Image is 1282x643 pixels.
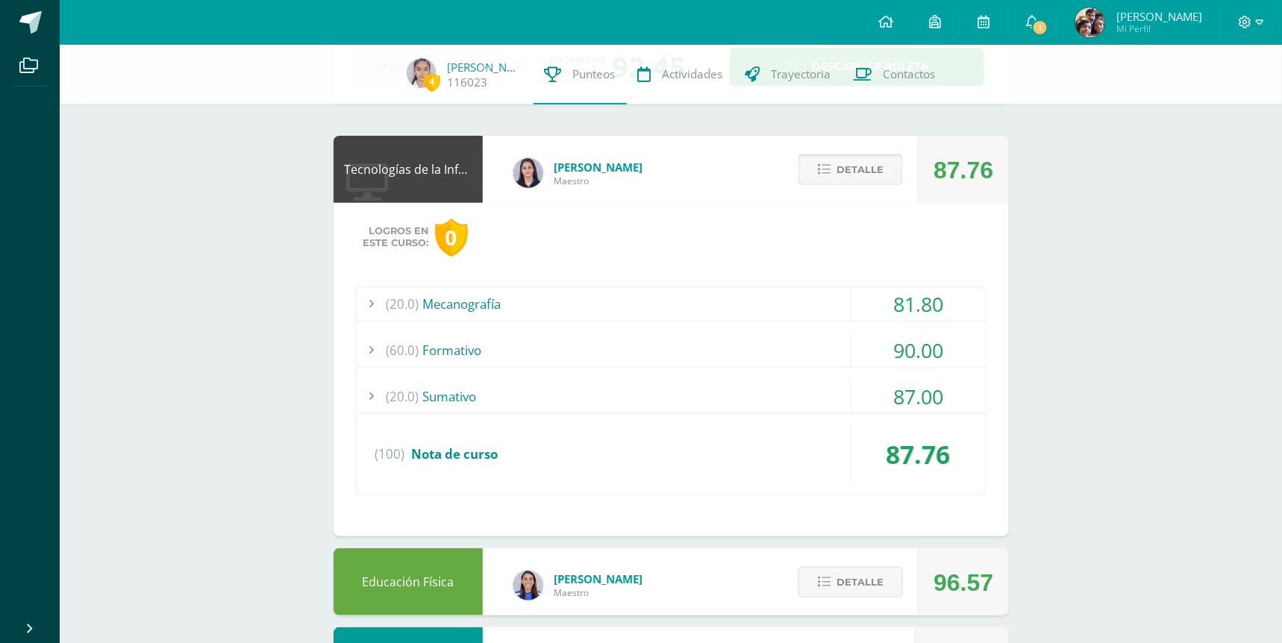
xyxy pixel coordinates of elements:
[1075,7,1105,37] img: 2888544038d106339d2fbd494f6dd41f.png
[627,45,734,104] a: Actividades
[837,568,884,596] span: Detalle
[884,66,936,82] span: Contactos
[357,287,986,321] div: Mecanografía
[934,137,993,204] div: 87.76
[554,175,643,187] span: Maestro
[851,333,986,367] div: 90.00
[798,154,903,185] button: Detalle
[1116,9,1202,24] span: [PERSON_NAME]
[424,72,440,91] span: 4
[448,75,488,90] a: 116023
[407,58,437,88] img: 1d1893dffc2a5cb51e37830242393691.png
[554,586,643,599] span: Maestro
[387,287,419,321] span: (20.0)
[798,567,903,597] button: Detalle
[435,219,468,257] div: 0
[1032,19,1048,36] span: 1
[534,45,627,104] a: Punteos
[934,549,993,616] div: 96.57
[851,380,986,413] div: 87.00
[387,380,419,413] span: (20.0)
[387,333,419,367] span: (60.0)
[448,60,522,75] a: [PERSON_NAME]
[573,66,616,82] span: Punteos
[842,45,947,104] a: Contactos
[513,158,543,188] img: dbcf09110664cdb6f63fe058abfafc14.png
[554,160,643,175] span: [PERSON_NAME]
[334,136,483,203] div: Tecnologías de la Información y Comunicación: Computación
[734,45,842,104] a: Trayectoria
[851,426,986,483] div: 87.76
[513,571,543,600] img: 0eea5a6ff783132be5fd5ba128356f6f.png
[334,548,483,615] div: Educación Física
[375,426,405,483] span: (100)
[357,380,986,413] div: Sumativo
[1116,22,1202,35] span: Mi Perfil
[357,333,986,367] div: Formativo
[363,225,429,249] span: Logros en este curso:
[851,287,986,321] div: 81.80
[412,445,498,462] span: Nota de curso
[837,156,884,184] span: Detalle
[772,66,831,82] span: Trayectoria
[554,571,643,586] span: [PERSON_NAME]
[663,66,723,82] span: Actividades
